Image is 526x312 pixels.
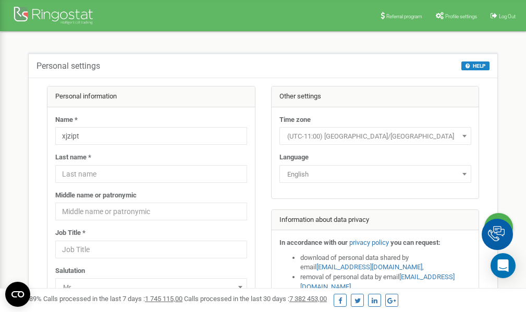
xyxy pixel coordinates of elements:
span: English [283,167,468,182]
u: 7 382 453,00 [289,295,327,303]
strong: you can request: [390,239,441,246]
div: Other settings [272,86,479,107]
input: Last name [55,165,247,183]
label: Last name * [55,153,91,163]
label: Salutation [55,266,85,276]
label: Name * [55,115,78,125]
div: Open Intercom Messenger [491,253,516,278]
a: privacy policy [349,239,389,246]
span: Calls processed in the last 30 days : [184,295,327,303]
input: Middle name or patronymic [55,203,247,220]
span: Calls processed in the last 7 days : [43,295,182,303]
strong: In accordance with our [279,239,348,246]
span: (UTC-11:00) Pacific/Midway [283,129,468,144]
span: Profile settings [445,14,477,19]
label: Language [279,153,309,163]
u: 1 745 115,00 [145,295,182,303]
span: English [279,165,471,183]
span: (UTC-11:00) Pacific/Midway [279,127,471,145]
label: Time zone [279,115,311,125]
div: Personal information [47,86,255,107]
span: Mr. [59,280,243,295]
button: HELP [461,61,490,70]
label: Middle name or patronymic [55,191,137,201]
span: Mr. [55,278,247,296]
li: download of personal data shared by email , [300,253,471,272]
span: Log Out [499,14,516,19]
input: Job Title [55,241,247,258]
li: removal of personal data by email , [300,272,471,292]
h5: Personal settings [36,61,100,71]
input: Name [55,127,247,145]
button: Open CMP widget [5,282,30,307]
a: [EMAIL_ADDRESS][DOMAIN_NAME] [316,263,422,271]
label: Job Title * [55,228,85,238]
span: Referral program [386,14,422,19]
div: Information about data privacy [272,210,479,231]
